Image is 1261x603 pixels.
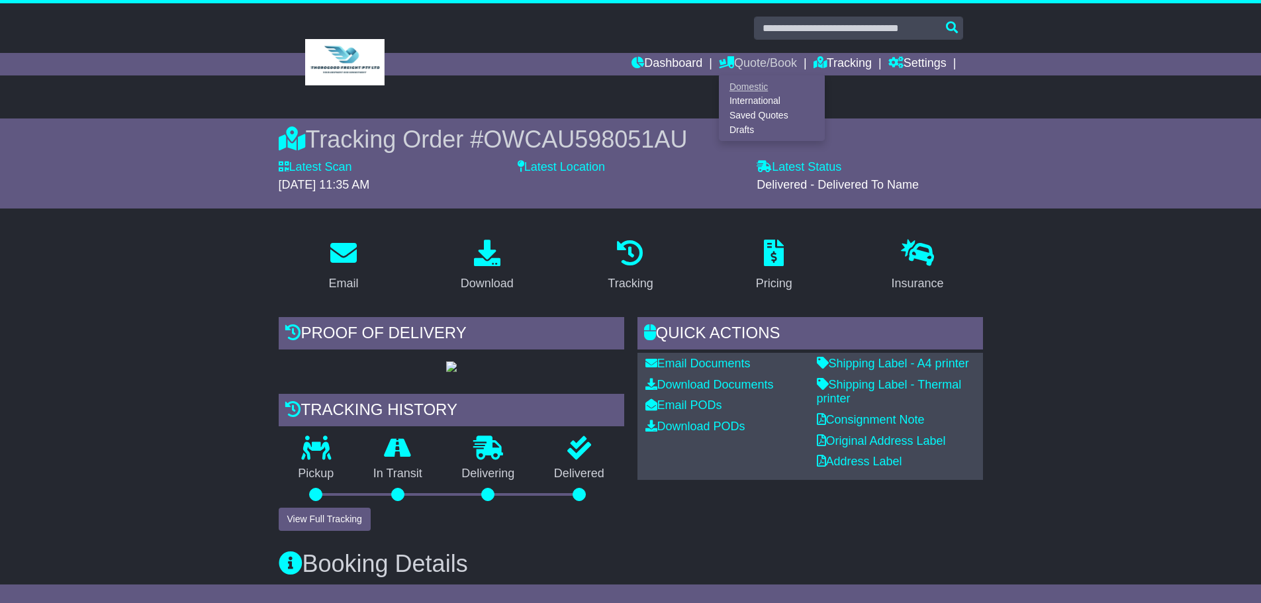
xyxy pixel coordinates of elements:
[279,551,983,577] h3: Booking Details
[279,125,983,154] div: Tracking Order #
[747,235,801,297] a: Pricing
[442,467,535,481] p: Delivering
[757,178,919,191] span: Delivered - Delivered To Name
[817,455,902,468] a: Address Label
[719,53,797,75] a: Quote/Book
[720,122,824,137] a: Drafts
[645,420,745,433] a: Download PODs
[631,53,702,75] a: Dashboard
[279,160,352,175] label: Latest Scan
[483,126,687,153] span: OWCAU598051AU
[719,75,825,141] div: Quote/Book
[817,357,969,370] a: Shipping Label - A4 printer
[279,317,624,353] div: Proof of Delivery
[279,467,354,481] p: Pickup
[452,235,522,297] a: Download
[534,467,624,481] p: Delivered
[817,434,946,447] a: Original Address Label
[320,235,367,297] a: Email
[756,275,792,293] div: Pricing
[279,394,624,430] div: Tracking history
[892,275,944,293] div: Insurance
[599,235,661,297] a: Tracking
[883,235,953,297] a: Insurance
[817,378,962,406] a: Shipping Label - Thermal printer
[637,317,983,353] div: Quick Actions
[645,398,722,412] a: Email PODs
[720,109,824,123] a: Saved Quotes
[446,361,457,372] img: GetPodImage
[645,357,751,370] a: Email Documents
[757,160,841,175] label: Latest Status
[720,94,824,109] a: International
[817,413,925,426] a: Consignment Note
[461,275,514,293] div: Download
[720,79,824,94] a: Domestic
[353,467,442,481] p: In Transit
[328,275,358,293] div: Email
[888,53,947,75] a: Settings
[608,275,653,293] div: Tracking
[814,53,872,75] a: Tracking
[645,378,774,391] a: Download Documents
[279,508,371,531] button: View Full Tracking
[518,160,605,175] label: Latest Location
[279,178,370,191] span: [DATE] 11:35 AM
